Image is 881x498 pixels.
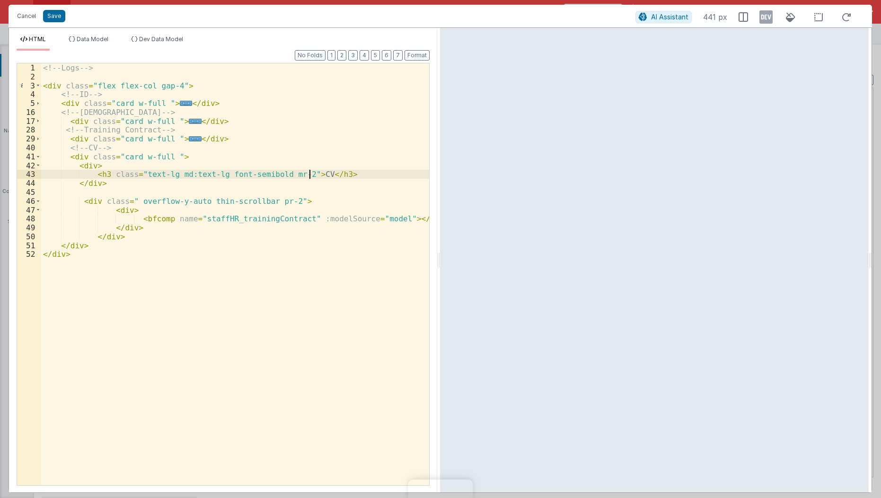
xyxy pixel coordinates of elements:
div: 1 [17,63,41,72]
span: Data Model [77,35,108,43]
button: 5 [371,50,380,61]
div: 44 [17,179,41,188]
div: 5 [17,99,41,108]
button: 4 [360,50,369,61]
span: HTML [29,35,46,43]
div: 40 [17,143,41,152]
div: 42 [17,161,41,170]
div: 2 [17,72,41,81]
div: 49 [17,223,41,232]
div: 3 [17,81,41,90]
div: 29 [17,134,41,143]
button: No Folds [295,50,326,61]
span: ... [189,136,201,141]
button: Save [43,10,65,22]
div: 16 [17,108,41,117]
div: 41 [17,152,41,161]
div: 17 [17,117,41,126]
span: AI Assistant [651,13,688,21]
span: ... [180,101,192,106]
button: 3 [348,50,358,61]
div: 50 [17,232,41,241]
button: 1 [327,50,335,61]
div: 4 [17,90,41,99]
div: 48 [17,214,41,223]
button: AI Assistant [635,11,692,23]
button: Format [405,50,430,61]
span: ... [189,119,201,124]
button: 6 [382,50,391,61]
div: 45 [17,188,41,197]
button: 7 [393,50,403,61]
div: 47 [17,206,41,215]
button: 2 [337,50,346,61]
div: 46 [17,197,41,206]
span: Dev Data Model [139,35,183,43]
div: 28 [17,125,41,134]
div: 52 [17,250,41,259]
button: Cancel [12,9,41,23]
span: 441 px [703,11,727,23]
div: 51 [17,241,41,250]
div: 43 [17,170,41,179]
